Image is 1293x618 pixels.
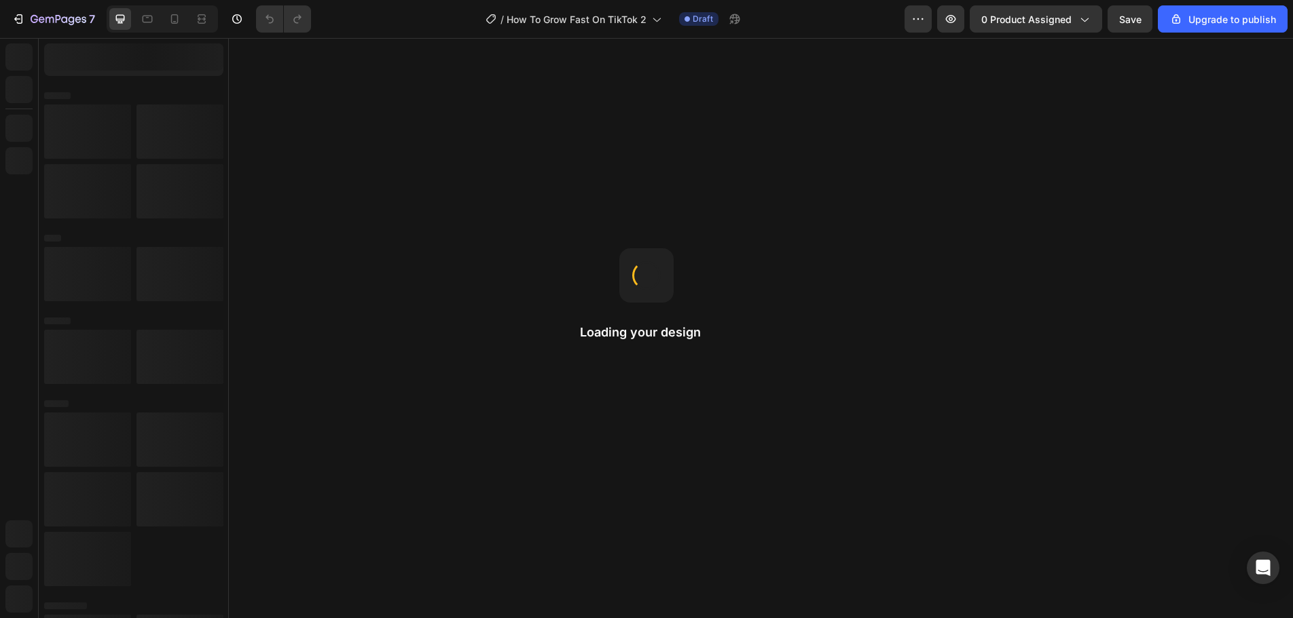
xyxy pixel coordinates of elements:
button: 7 [5,5,101,33]
span: Save [1119,14,1142,25]
span: / [500,12,504,26]
span: 0 product assigned [981,12,1072,26]
div: Undo/Redo [256,5,311,33]
button: Save [1108,5,1152,33]
h2: Loading your design [580,324,713,341]
div: Open Intercom Messenger [1247,552,1279,584]
button: 0 product assigned [970,5,1102,33]
span: Draft [693,13,713,25]
div: Upgrade to publish [1169,12,1276,26]
p: 7 [89,11,95,27]
span: How To Grow Fast On TikTok 2 [507,12,646,26]
button: Upgrade to publish [1158,5,1288,33]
